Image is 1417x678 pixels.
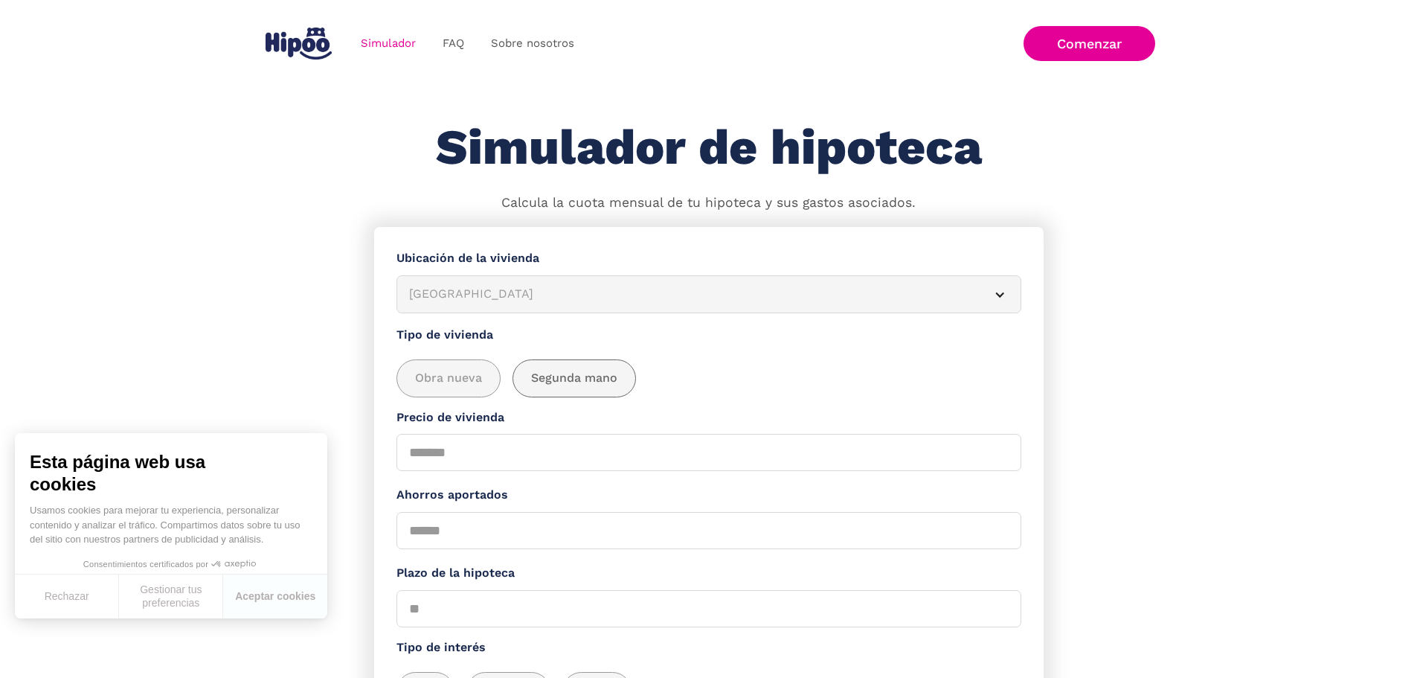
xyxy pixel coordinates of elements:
label: Tipo de vivienda [396,326,1021,345]
label: Ahorros aportados [396,486,1021,505]
label: Plazo de la hipoteca [396,564,1021,583]
article: [GEOGRAPHIC_DATA] [396,275,1021,313]
a: Comenzar [1024,26,1155,61]
span: Obra nueva [415,369,482,388]
label: Tipo de interés [396,639,1021,657]
a: Sobre nosotros [478,29,588,58]
label: Precio de vivienda [396,409,1021,427]
div: [GEOGRAPHIC_DATA] [409,285,973,304]
a: home [263,22,335,65]
a: Simulador [347,29,429,58]
h1: Simulador de hipoteca [436,121,982,175]
a: FAQ [429,29,478,58]
p: Calcula la cuota mensual de tu hipoteca y sus gastos asociados. [501,194,916,213]
label: Ubicación de la vivienda [396,249,1021,268]
div: add_description_here [396,359,1021,397]
span: Segunda mano [531,369,617,388]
